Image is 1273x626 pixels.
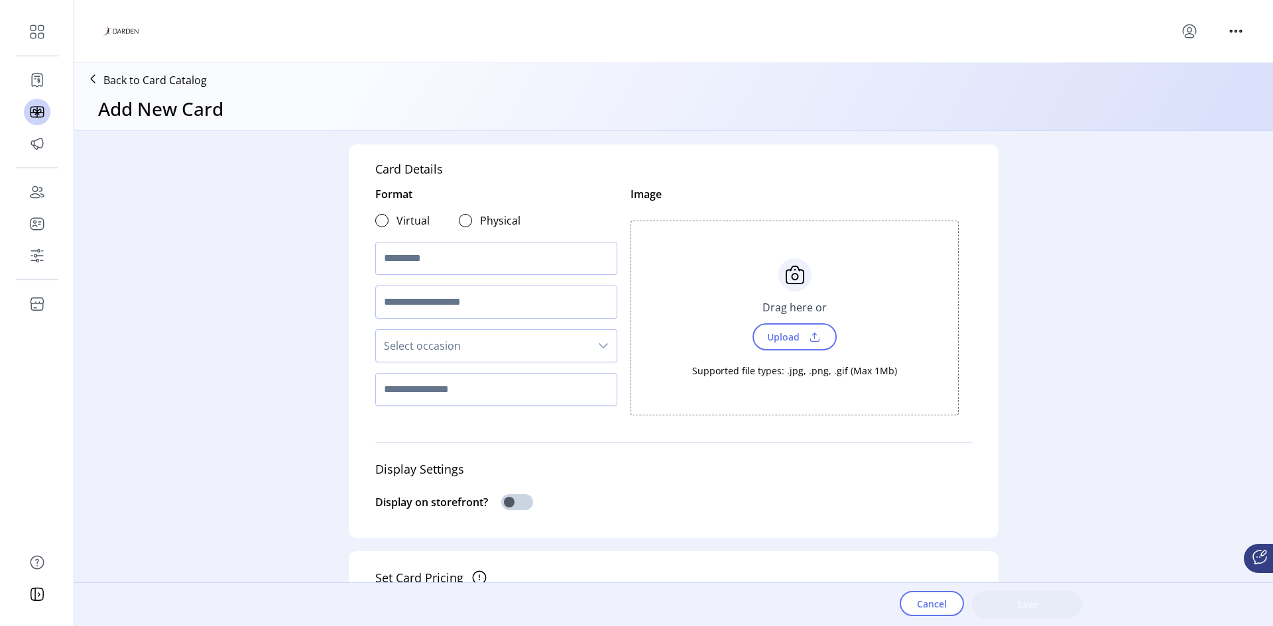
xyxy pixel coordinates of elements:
span: Select occasion [376,330,590,362]
div: Format [375,186,412,207]
label: Physical [480,213,520,229]
div: Display on storefront? [375,494,488,514]
button: menu [1179,21,1200,42]
h3: Add New Card [98,95,223,123]
div: Card Details [375,160,443,178]
div: Image [631,186,662,202]
div: dropdown trigger [590,330,617,362]
span: Upload [759,327,805,346]
button: menu [1225,21,1246,42]
button: Cancel [900,591,964,616]
div: Drag here or [755,291,835,323]
span: Cancel [917,597,947,611]
img: logo [101,13,141,50]
p: Back to Card Catalog [103,72,207,88]
div: Display Settings [375,452,972,486]
div: Supported file types: .jpg, .png, .gif (Max 1Mb) [692,350,897,378]
div: Set Card Pricing [375,569,463,587]
label: Virtual [396,213,430,229]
